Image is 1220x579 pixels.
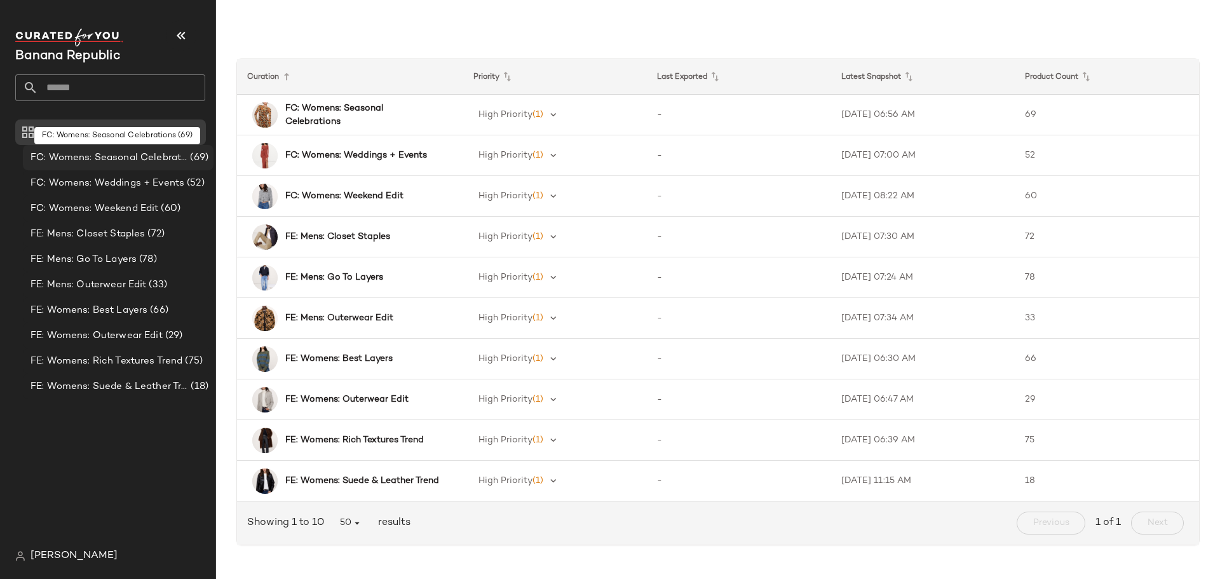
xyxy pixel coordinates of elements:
span: High Priority [478,273,532,282]
span: (1) [532,435,543,445]
span: 1 of 1 [1095,515,1121,531]
span: High Priority [478,354,532,364]
img: cn60599873.jpg [252,102,278,128]
img: cfy_white_logo.C9jOOHJF.svg [15,29,123,46]
span: (1) [532,232,543,242]
span: FE: Mens: Closet Staples [30,227,145,242]
b: FE: Mens: Closet Staples [285,230,390,243]
td: 75 [1015,420,1199,461]
img: cn60576580.jpg [252,143,278,168]
span: High Priority [478,395,532,404]
td: - [647,176,831,217]
td: 69 [1015,95,1199,135]
td: [DATE] 11:15 AM [831,461,1015,501]
span: High Priority [478,232,532,242]
span: results [373,515,410,531]
span: High Priority [478,110,532,119]
td: - [647,420,831,461]
b: FC: Womens: Weddings + Events [285,149,427,162]
span: High Priority [478,151,532,160]
td: - [647,461,831,501]
span: FC: Womens: Seasonal Celebrations [30,151,187,165]
span: (66) [147,303,168,318]
span: High Priority [478,313,532,323]
span: (52) [184,176,205,191]
span: (29) [163,329,183,343]
span: FE: Womens: Rich Textures Trend [30,354,182,369]
td: 66 [1015,339,1199,379]
span: (33) [146,278,167,292]
td: 29 [1015,379,1199,420]
span: FE: Mens: Outerwear Edit [30,278,146,292]
span: FE: Womens: Best Layers [30,303,147,318]
span: FC: Womens: Weddings + Events [30,176,184,191]
span: (1) [532,273,543,282]
b: FE: Womens: Suede & Leather Trend [285,474,439,487]
img: cn59894478.jpg [252,346,278,372]
span: Curations [43,125,89,140]
span: (18) [188,379,208,394]
th: Product Count [1015,59,1199,95]
span: (1) [532,151,543,160]
span: (60) [158,201,180,216]
b: FE: Mens: Outerwear Edit [285,311,393,325]
b: FE: Womens: Best Layers [285,352,393,365]
td: - [647,257,831,298]
b: FC: Womens: Seasonal Celebrations [285,102,440,128]
img: cn60733347.jpg [252,387,278,412]
td: - [647,135,831,176]
span: Current Company Name [15,50,121,63]
td: [DATE] 07:24 AM [831,257,1015,298]
span: FE: Womens: Suede & Leather Trend [30,379,188,394]
span: 50 [339,517,363,529]
span: (78) [137,252,157,267]
td: [DATE] 06:56 AM [831,95,1015,135]
th: Priority [463,59,647,95]
img: cn59954632.jpg [252,184,278,209]
td: 60 [1015,176,1199,217]
td: [DATE] 06:47 AM [831,379,1015,420]
img: svg%3e [15,551,25,561]
td: 78 [1015,257,1199,298]
td: [DATE] 07:00 AM [831,135,1015,176]
span: (1) [532,110,543,119]
span: Showing 1 to 10 [247,515,329,531]
td: 52 [1015,135,1199,176]
img: cn60627056.jpg [252,428,278,453]
span: (75) [182,354,203,369]
b: FE: Womens: Rich Textures Trend [285,433,424,447]
span: High Priority [478,476,532,486]
b: FC: Womens: Weekend Edit [285,189,403,203]
span: (72) [145,227,165,242]
b: FE: Mens: Go To Layers [285,271,383,284]
button: 50 [329,512,373,535]
span: FE: Mens: Go To Layers [30,252,137,267]
img: cn60364079.jpg [252,265,278,290]
span: FC: Womens: Weekend Edit [30,201,158,216]
img: cn60218028.jpg [252,224,278,250]
td: [DATE] 07:30 AM [831,217,1015,257]
span: (1) [532,354,543,364]
th: Last Exported [647,59,831,95]
td: - [647,217,831,257]
span: High Priority [478,191,532,201]
span: FE: Womens: Outerwear Edit [30,329,163,343]
th: Latest Snapshot [831,59,1015,95]
td: - [647,339,831,379]
img: cn60202242.jpg [252,468,278,494]
span: (1) [532,476,543,486]
span: (1) [532,191,543,201]
img: cn60380284.jpg [252,306,278,331]
td: [DATE] 07:34 AM [831,298,1015,339]
td: 72 [1015,217,1199,257]
td: - [647,379,831,420]
td: [DATE] 08:22 AM [831,176,1015,217]
td: 33 [1015,298,1199,339]
b: FE: Womens: Outerwear Edit [285,393,409,406]
span: High Priority [478,435,532,445]
td: 18 [1015,461,1199,501]
td: [DATE] 06:30 AM [831,339,1015,379]
td: - [647,95,831,135]
td: [DATE] 06:39 AM [831,420,1015,461]
span: (1) [532,313,543,323]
